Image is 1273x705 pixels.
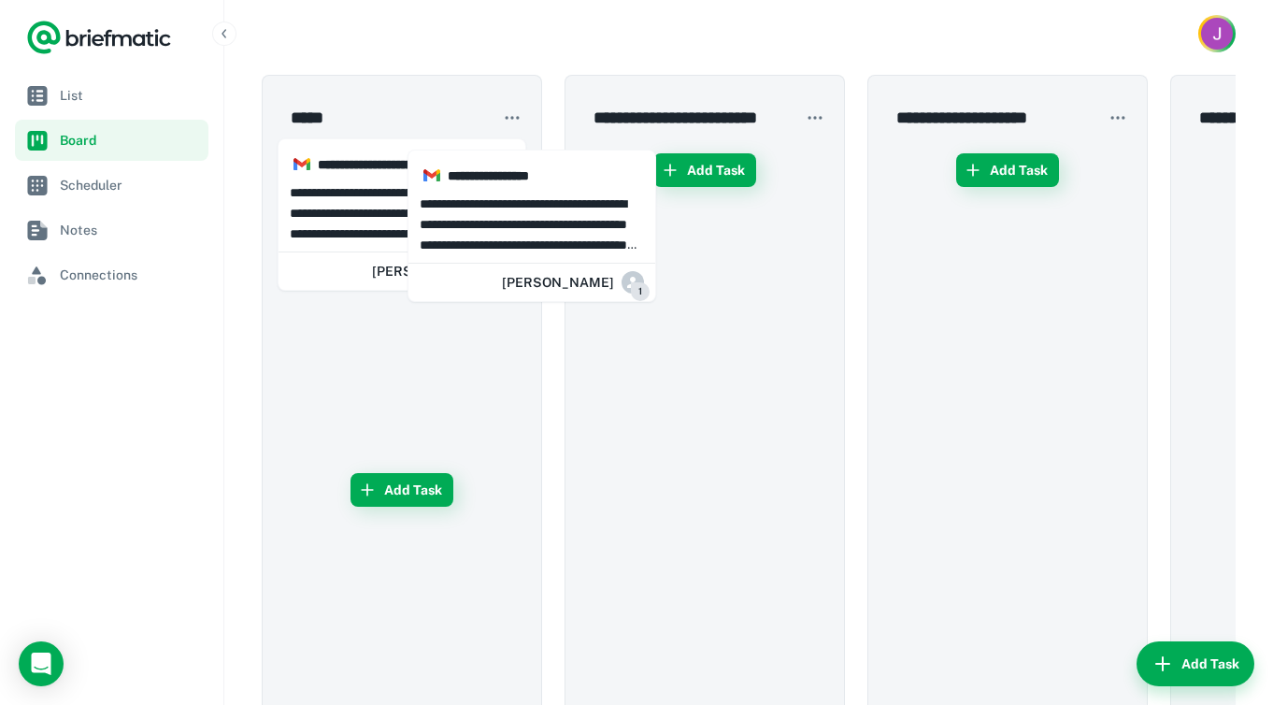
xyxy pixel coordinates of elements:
span: Connections [60,265,201,285]
img: Julia Esakoff [1201,18,1233,50]
a: Logo [26,19,172,56]
a: List [15,75,208,116]
span: Board [60,130,201,151]
a: Board [15,120,208,161]
a: Connections [15,254,208,295]
button: Add Task [1137,641,1254,686]
a: Notes [15,209,208,251]
span: Notes [60,220,201,240]
div: Load Chat [19,641,64,686]
button: Add Task [653,153,756,187]
button: Account button [1198,15,1236,52]
button: Add Task [350,473,453,507]
span: Scheduler [60,175,201,195]
a: Scheduler [15,165,208,206]
button: Add Task [956,153,1059,187]
span: List [60,85,201,106]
